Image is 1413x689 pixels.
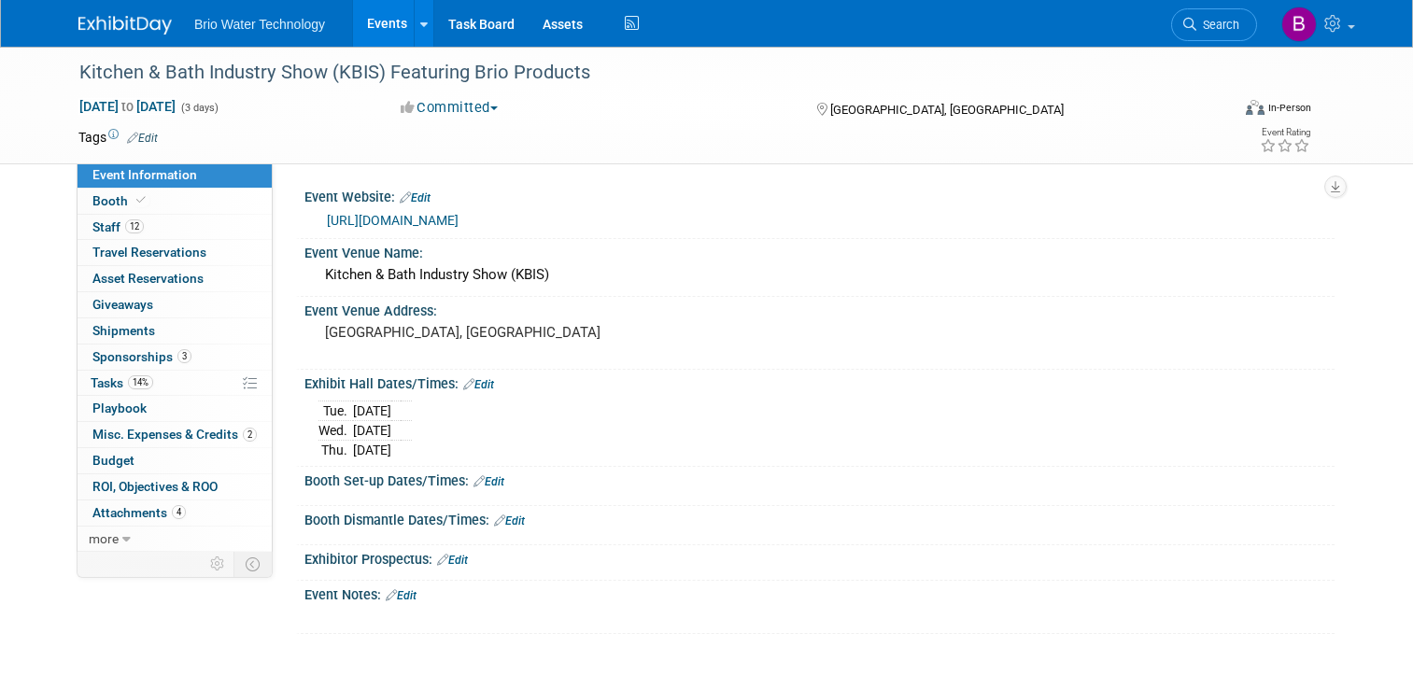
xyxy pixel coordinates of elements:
[92,193,149,208] span: Booth
[1129,97,1311,125] div: Event Format
[92,427,257,442] span: Misc. Expenses & Credits
[78,16,172,35] img: ExhibitDay
[304,183,1335,207] div: Event Website:
[92,271,204,286] span: Asset Reservations
[92,297,153,312] span: Giveaways
[78,292,272,317] a: Giveaways
[78,527,272,552] a: more
[353,401,391,421] td: [DATE]
[125,219,144,233] span: 12
[327,213,459,228] a: [URL][DOMAIN_NAME]
[494,514,525,527] a: Edit
[177,349,191,363] span: 3
[463,378,494,391] a: Edit
[1196,18,1239,32] span: Search
[318,441,353,460] td: Thu.
[78,98,177,115] span: [DATE] [DATE]
[830,103,1064,117] span: [GEOGRAPHIC_DATA], [GEOGRAPHIC_DATA]
[92,505,186,520] span: Attachments
[78,474,272,499] a: ROI, Objectives & ROO
[73,56,1207,90] div: Kitchen & Bath Industry Show (KBIS) Featuring Brio Products
[92,349,191,364] span: Sponsorships
[78,344,272,370] a: Sponsorships3
[172,505,186,519] span: 4
[1281,7,1317,42] img: Brandye Gahagan
[91,375,153,390] span: Tasks
[400,191,431,204] a: Edit
[179,102,219,114] span: (3 days)
[78,215,272,240] a: Staff12
[318,401,353,421] td: Tue.
[304,545,1335,569] div: Exhibitor Prospectus:
[325,324,714,341] pre: [GEOGRAPHIC_DATA], [GEOGRAPHIC_DATA]
[1260,128,1310,137] div: Event Rating
[78,371,272,396] a: Tasks14%
[394,98,505,118] button: Committed
[92,323,155,338] span: Shipments
[353,421,391,441] td: [DATE]
[243,428,257,442] span: 2
[304,467,1335,491] div: Booth Set-up Dates/Times:
[304,506,1335,530] div: Booth Dismantle Dates/Times:
[194,17,325,32] span: Brio Water Technology
[78,448,272,473] a: Budget
[78,240,272,265] a: Travel Reservations
[78,189,272,214] a: Booth
[78,128,158,147] td: Tags
[92,219,144,234] span: Staff
[1171,8,1257,41] a: Search
[78,422,272,447] a: Misc. Expenses & Credits2
[304,239,1335,262] div: Event Venue Name:
[437,554,468,567] a: Edit
[78,266,272,291] a: Asset Reservations
[92,479,218,494] span: ROI, Objectives & ROO
[1267,101,1311,115] div: In-Person
[318,421,353,441] td: Wed.
[92,401,147,415] span: Playbook
[304,370,1335,394] div: Exhibit Hall Dates/Times:
[78,500,272,526] a: Attachments4
[304,297,1335,320] div: Event Venue Address:
[78,318,272,344] a: Shipments
[92,453,134,468] span: Budget
[78,162,272,188] a: Event Information
[136,195,146,205] i: Booth reservation complete
[234,552,273,576] td: Toggle Event Tabs
[304,581,1335,605] div: Event Notes:
[353,441,391,460] td: [DATE]
[202,552,234,576] td: Personalize Event Tab Strip
[386,589,417,602] a: Edit
[78,396,272,421] a: Playbook
[92,167,197,182] span: Event Information
[127,132,158,145] a: Edit
[119,99,136,114] span: to
[128,375,153,389] span: 14%
[89,531,119,546] span: more
[92,245,206,260] span: Travel Reservations
[473,475,504,488] a: Edit
[1246,100,1265,115] img: Format-Inperson.png
[318,260,1321,289] div: Kitchen & Bath Industry Show (KBIS)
